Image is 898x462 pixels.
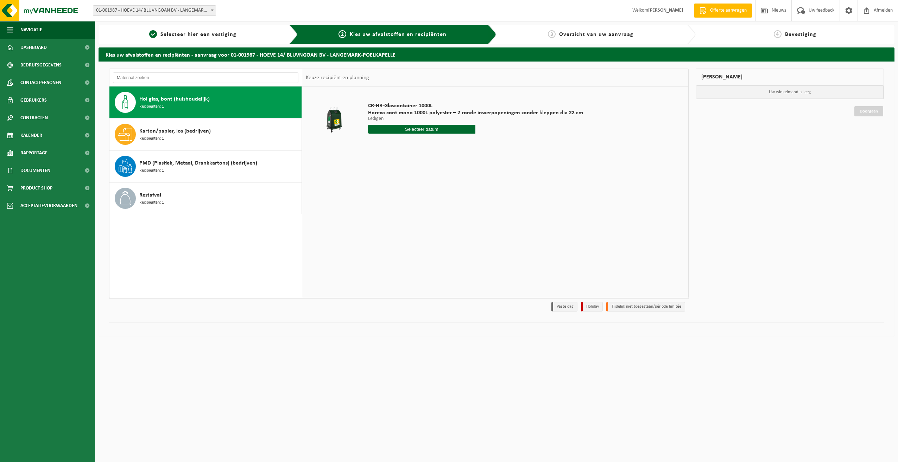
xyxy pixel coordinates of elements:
[109,86,302,118] button: Hol glas, bont (huishoudelijk) Recipiënten: 1
[109,118,302,150] button: Karton/papier, los (bedrijven) Recipiënten: 1
[93,5,216,16] span: 01-001987 - HOEVE 14/ BLUVNGOAN BV - LANGEMARK-POELKAPELLE
[606,302,685,312] li: Tijdelijk niet toegestaan/période limitée
[139,135,164,142] span: Recipiënten: 1
[109,150,302,182] button: PMD (Plastiek, Metaal, Drankkartons) (bedrijven) Recipiënten: 1
[139,191,161,199] span: Restafval
[139,159,257,167] span: PMD (Plastiek, Metaal, Drankkartons) (bedrijven)
[20,56,62,74] span: Bedrijfsgegevens
[648,8,683,13] strong: [PERSON_NAME]
[708,7,748,14] span: Offerte aanvragen
[20,179,52,197] span: Product Shop
[368,116,583,121] p: Ledigen
[20,39,47,56] span: Dashboard
[109,182,302,214] button: Restafval Recipiënten: 1
[350,32,447,37] span: Kies uw afvalstoffen en recipiënten
[302,69,373,86] div: Keuze recipiënt en planning
[139,127,211,135] span: Karton/papier, los (bedrijven)
[20,162,50,179] span: Documenten
[774,30,782,38] span: 4
[854,106,883,116] a: Doorgaan
[551,302,577,312] li: Vaste dag
[93,6,216,15] span: 01-001987 - HOEVE 14/ BLUVNGOAN BV - LANGEMARK-POELKAPELLE
[548,30,556,38] span: 3
[694,4,752,18] a: Offerte aanvragen
[368,109,583,116] span: Horeca cont mono 1000L polyester – 2 ronde inwerpopeningen zonder kleppen dia 22 cm
[160,32,236,37] span: Selecteer hier een vestiging
[696,85,884,99] p: Uw winkelmand is leeg
[368,102,583,109] span: CR-HR-Glascontainer 1000L
[149,30,157,38] span: 1
[368,125,476,134] input: Selecteer datum
[339,30,346,38] span: 2
[696,69,884,85] div: [PERSON_NAME]
[102,30,284,39] a: 1Selecteer hier een vestiging
[559,32,633,37] span: Overzicht van uw aanvraag
[139,103,164,110] span: Recipiënten: 1
[20,127,42,144] span: Kalender
[20,91,47,109] span: Gebruikers
[20,144,48,162] span: Rapportage
[20,109,48,127] span: Contracten
[139,95,210,103] span: Hol glas, bont (huishoudelijk)
[581,302,603,312] li: Holiday
[99,47,894,61] h2: Kies uw afvalstoffen en recipiënten - aanvraag voor 01-001987 - HOEVE 14/ BLUVNGOAN BV - LANGEMAR...
[785,32,816,37] span: Bevestiging
[139,167,164,174] span: Recipiënten: 1
[20,74,61,91] span: Contactpersonen
[20,21,42,39] span: Navigatie
[20,197,77,214] span: Acceptatievoorwaarden
[113,72,298,83] input: Materiaal zoeken
[139,199,164,206] span: Recipiënten: 1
